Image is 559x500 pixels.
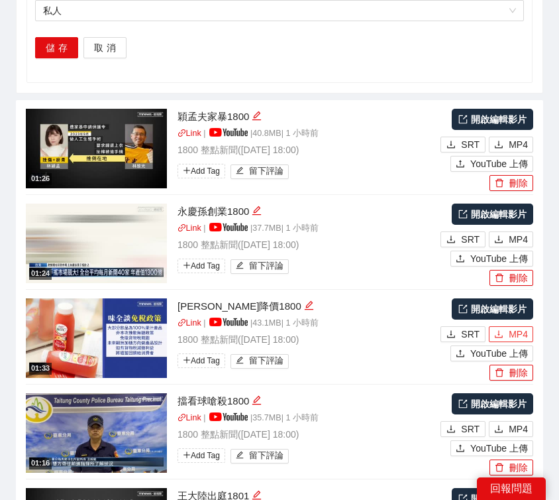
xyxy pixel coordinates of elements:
button: delete刪除 [489,460,533,475]
span: plus [183,356,191,364]
div: 編輯 [252,204,262,219]
button: delete刪除 [489,365,533,381]
span: SRT [461,327,480,342]
span: upload [456,254,465,265]
span: Add Tag [178,164,225,178]
span: download [494,235,503,245]
span: edit [236,356,244,366]
span: delete [495,463,504,473]
div: 永慶孫創業1800 [178,204,437,219]
span: edit [252,111,262,121]
a: linkLink [178,223,201,233]
span: edit [236,261,244,271]
span: Add Tag [178,448,225,463]
span: YouTube 上傳 [470,156,528,171]
button: downloadSRT [440,421,485,437]
button: downloadSRT [440,326,485,342]
a: linkLink [178,129,201,138]
span: upload [456,444,465,454]
p: | | 35.7 MB | 1 小時前 [178,412,437,425]
span: export [458,210,468,219]
span: edit [252,395,262,405]
a: 開啟編輯影片 [452,298,533,320]
button: uploadYouTube 上傳 [450,440,533,456]
span: delete [495,368,504,379]
button: downloadSRT [440,137,485,153]
span: Add Tag [178,353,225,368]
span: SRT [461,232,480,247]
span: download [494,330,503,340]
div: [PERSON_NAME]降價1800 [178,298,437,314]
button: delete刪除 [489,175,533,191]
div: 編輯 [252,109,262,125]
span: download [494,140,503,151]
button: uploadYouTube 上傳 [450,156,533,172]
img: yt_logo_rgb_light.a676ea31.png [209,412,248,421]
span: export [458,304,468,314]
span: export [458,115,468,124]
span: edit [236,451,244,461]
p: | | 37.7 MB | 1 小時前 [178,222,437,235]
span: upload [456,349,465,359]
span: MP4 [509,327,528,342]
span: MP4 [509,232,528,247]
span: download [446,235,456,245]
p: | | 43.1 MB | 1 小時前 [178,317,437,330]
p: 1800 整點新聞 ( [DATE] 18:00 ) [178,237,437,252]
img: yt_logo_rgb_light.a676ea31.png [209,128,248,137]
span: plus [183,451,191,459]
div: 編輯 [304,298,314,314]
button: uploadYouTube 上傳 [450,251,533,267]
span: YouTube 上傳 [470,346,528,361]
button: 儲存 [35,37,78,58]
img: 16fbd982-64db-4994-906b-1fa1cb72da89.jpg [26,204,167,283]
img: yt_logo_rgb_light.a676ea31.png [209,318,248,326]
span: SRT [461,137,480,152]
span: download [446,424,456,435]
p: 1800 整點新聞 ( [DATE] 18:00 ) [178,143,437,157]
button: downloadMP4 [489,231,533,247]
button: 取消 [83,37,127,58]
img: 56615852-5f49-4b12-b098-34abe451e0d0.jpg [26,109,167,188]
button: edit留下評論 [230,354,289,369]
span: edit [236,166,244,176]
img: 5cea3ecc-f75a-46eb-b68a-8d0935284988.jpg [26,393,167,473]
button: delete刪除 [489,270,533,286]
div: 01:24 [29,268,52,279]
span: SRT [461,422,480,436]
a: 開啟編輯影片 [452,204,533,225]
span: delete [495,273,504,284]
span: plus [183,261,191,269]
span: YouTube 上傳 [470,441,528,456]
img: yt_logo_rgb_light.a676ea31.png [209,223,248,231]
div: 01:26 [29,173,52,184]
span: download [446,330,456,340]
span: upload [456,159,465,170]
span: edit [252,490,262,500]
span: 私人 [43,1,516,21]
span: edit [304,300,314,310]
span: MP4 [509,137,528,152]
div: 擋看球嗆殺1800 [178,393,437,409]
span: delete [495,178,504,189]
span: export [458,399,468,408]
div: 01:16 [29,458,52,469]
button: downloadSRT [440,231,485,247]
div: 01:33 [29,363,52,374]
span: link [178,318,186,327]
p: 1800 整點新聞 ( [DATE] 18:00 ) [178,427,437,442]
div: 回報問題 [477,477,546,500]
span: link [178,223,186,232]
span: download [494,424,503,435]
button: edit留下評論 [230,259,289,274]
div: 穎孟夫家暴1800 [178,109,437,125]
a: 開啟編輯影片 [452,109,533,130]
img: 70f35971-d4a1-4cae-af0f-1b2f676c9b3e.jpg [26,298,167,378]
span: Add Tag [178,259,225,273]
span: MP4 [509,422,528,436]
span: link [178,413,186,422]
div: 編輯 [252,393,262,409]
p: 1800 整點新聞 ( [DATE] 18:00 ) [178,332,437,347]
span: plus [183,166,191,174]
p: | | 40.8 MB | 1 小時前 [178,127,437,141]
